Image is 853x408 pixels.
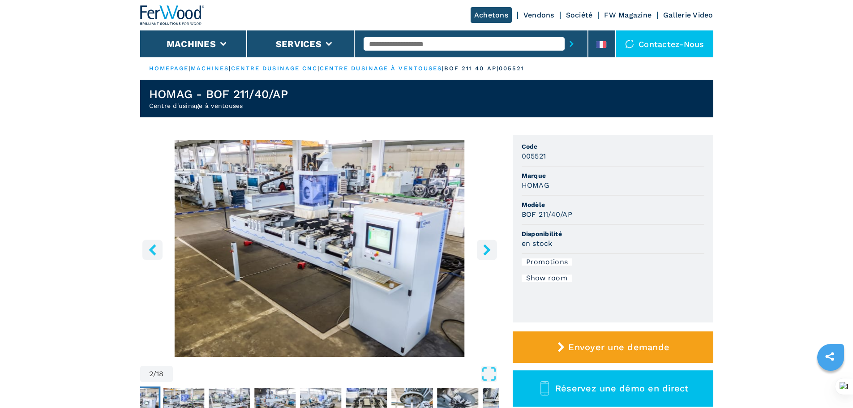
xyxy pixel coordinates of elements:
a: Société [566,11,593,19]
span: | [442,65,444,72]
p: bof 211 40 ap | [444,64,499,73]
p: 005521 [499,64,525,73]
iframe: Chat [815,368,846,401]
img: Centre d'usinage à ventouses HOMAG BOF 211/40/AP [140,140,499,357]
h3: 005521 [522,151,546,161]
button: Open Fullscreen [175,366,497,382]
div: Go to Slide 2 [140,140,499,357]
button: right-button [477,240,497,260]
button: submit-button [565,34,579,54]
img: Contactez-nous [625,39,634,48]
h3: HOMAG [522,180,549,190]
button: Machines [167,39,216,49]
span: 18 [156,370,164,378]
a: Vendons [523,11,554,19]
a: Achetons [471,7,512,23]
span: 2 [149,370,153,378]
span: | [317,65,319,72]
button: left-button [142,240,163,260]
button: Envoyer une demande [513,331,713,363]
div: Promotions [522,258,573,266]
span: Disponibilité [522,229,704,238]
img: Ferwood [140,5,205,25]
h3: en stock [522,238,553,249]
div: Show room [522,275,572,282]
span: | [229,65,231,72]
button: Réservez une démo en direct [513,370,713,407]
h2: Centre d'usinage à ventouses [149,101,288,110]
a: machines [191,65,229,72]
button: Services [276,39,321,49]
span: | [189,65,190,72]
h3: BOF 211/40/AP [522,209,572,219]
a: FW Magazine [604,11,652,19]
span: Envoyer une demande [568,342,669,352]
a: centre dusinage à ventouses [320,65,442,72]
h1: HOMAG - BOF 211/40/AP [149,87,288,101]
div: Contactez-nous [616,30,713,57]
a: sharethis [819,345,841,368]
span: Modèle [522,200,704,209]
span: Code [522,142,704,151]
a: centre dusinage cnc [231,65,318,72]
a: HOMEPAGE [149,65,189,72]
span: Réservez une démo en direct [555,383,689,394]
a: Gallerie Video [663,11,713,19]
span: / [153,370,156,378]
span: Marque [522,171,704,180]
